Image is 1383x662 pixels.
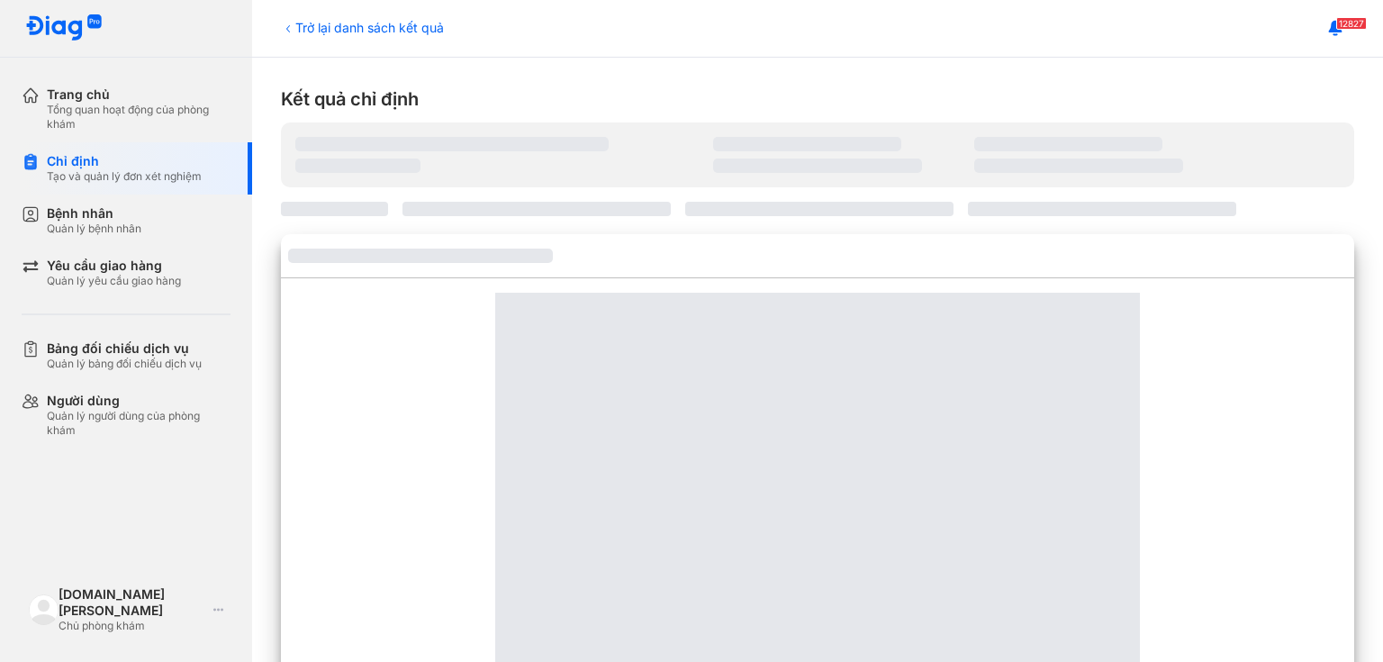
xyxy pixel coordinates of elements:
div: Bảng đối chiếu dịch vụ [47,340,202,357]
img: logo [29,594,59,624]
div: Chủ phòng khám [59,619,206,633]
div: Bệnh nhân [47,205,141,222]
div: Kết quả chỉ định [281,86,1354,112]
div: Tạo và quản lý đơn xét nghiệm [47,169,202,184]
div: Quản lý người dùng của phòng khám [47,409,230,438]
img: logo [25,14,103,42]
div: Người dùng [47,393,230,409]
div: Quản lý yêu cầu giao hàng [47,274,181,288]
div: Quản lý bảng đối chiếu dịch vụ [47,357,202,371]
span: 12827 [1336,17,1367,30]
div: Quản lý bệnh nhân [47,222,141,236]
div: Trang chủ [47,86,230,103]
div: Chỉ định [47,153,202,169]
div: Yêu cầu giao hàng [47,258,181,274]
div: Tổng quan hoạt động của phòng khám [47,103,230,131]
div: Trở lại danh sách kết quả [281,18,444,37]
div: [DOMAIN_NAME] [PERSON_NAME] [59,586,206,619]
